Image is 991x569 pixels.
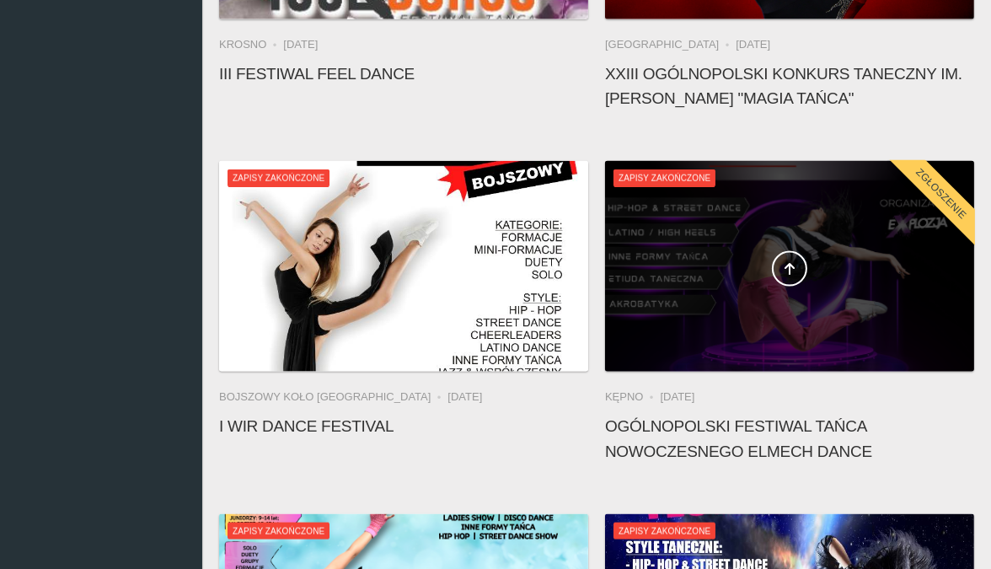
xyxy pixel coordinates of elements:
span: Zapisy zakończone [613,169,715,186]
li: Bojszowy koło [GEOGRAPHIC_DATA] [219,389,447,405]
li: [DATE] [283,36,318,53]
h4: Ogólnopolski Festiwal Tańca Nowoczesnego ELMECH DANCE [605,414,974,463]
h4: XXIII Ogólnopolski Konkurs Taneczny im. [PERSON_NAME] "MAGIA TAŃCA" [605,62,974,110]
li: Krosno [219,36,283,53]
li: Kępno [605,389,661,405]
span: Zapisy zakończone [613,523,715,539]
a: Ogólnopolski Festiwal Tańca Nowoczesnego ELMECH DANCEZapisy zakończoneZgłoszenie [605,161,974,372]
li: [GEOGRAPHIC_DATA] [605,36,736,53]
a: I Wir Dance FestivalZapisy zakończone [219,161,588,372]
li: [DATE] [661,389,695,405]
img: I Wir Dance Festival [219,161,588,372]
span: Zapisy zakończone [228,523,329,539]
h4: III Festiwal Feel Dance [219,62,588,86]
span: Zapisy zakończone [228,169,329,186]
li: [DATE] [447,389,482,405]
h4: I Wir Dance Festival [219,414,588,438]
li: [DATE] [736,36,770,53]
